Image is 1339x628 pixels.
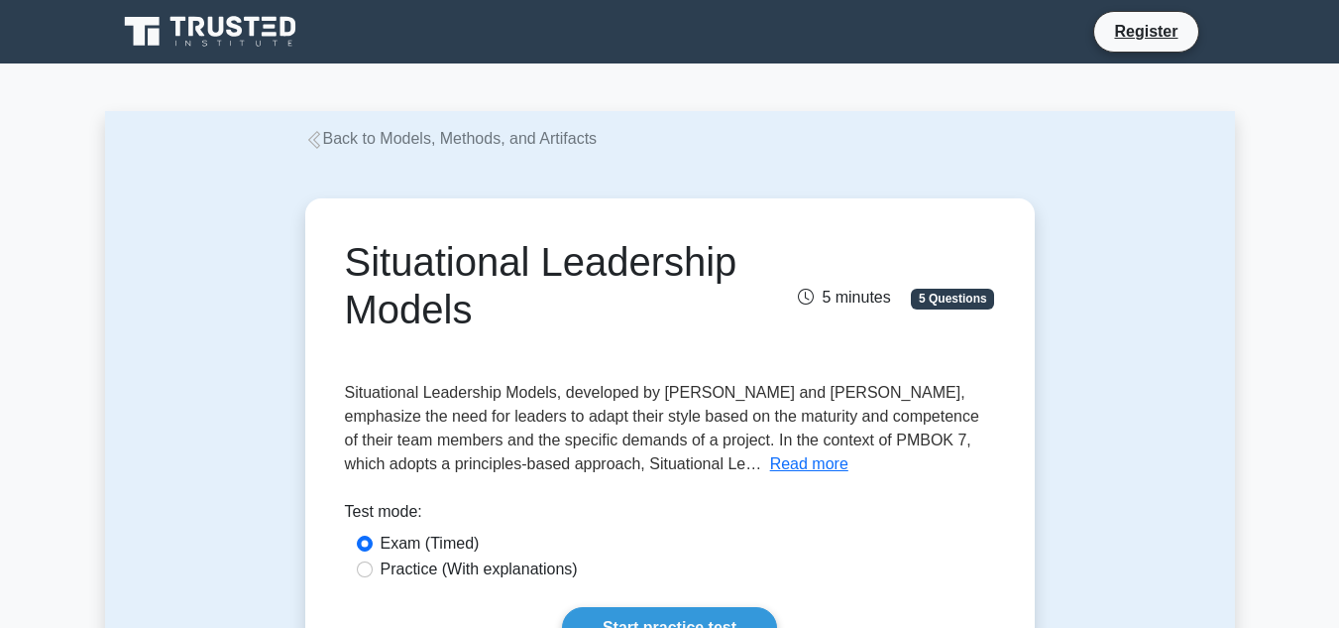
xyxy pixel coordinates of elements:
div: Test mode: [345,500,995,532]
span: Situational Leadership Models, developed by [PERSON_NAME] and [PERSON_NAME], emphasize the need f... [345,384,979,472]
label: Exam (Timed) [381,532,480,556]
span: 5 Questions [911,289,994,309]
label: Practice (With explanations) [381,558,578,581]
span: 5 minutes [798,289,890,306]
h1: Situational Leadership Models [345,238,770,333]
button: Read more [770,452,848,476]
a: Back to Models, Methods, and Artifacts [305,130,598,147]
a: Register [1102,19,1189,44]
